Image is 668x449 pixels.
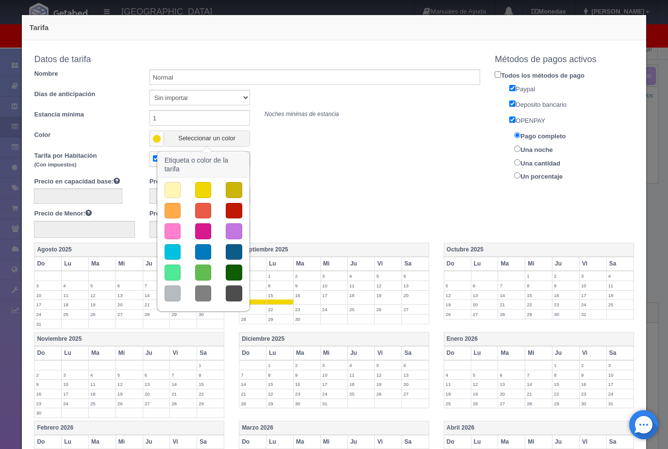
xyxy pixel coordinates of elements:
[294,315,320,324] label: 30
[552,370,579,380] label: 8
[444,435,471,449] th: Do
[552,281,579,290] label: 9
[509,85,516,91] input: Paypal
[579,435,606,449] th: Vi
[293,435,320,449] th: Ma
[487,69,641,81] label: Todos los métodos de pago
[239,370,266,380] label: 7
[265,111,339,117] i: Noches minimas de estancia
[580,310,606,319] label: 31
[34,399,61,408] label: 23
[34,243,224,257] th: Agosto 2025
[606,435,634,449] th: Sa
[267,370,293,380] label: 8
[294,271,320,281] label: 2
[197,380,224,389] label: 15
[170,435,197,449] th: Vi
[34,435,62,449] th: Do
[89,389,116,399] label: 18
[170,380,197,389] label: 14
[580,370,606,380] label: 9
[62,389,88,399] label: 17
[150,209,210,218] label: Precio por Junior:
[552,291,579,300] label: 16
[197,310,224,319] label: 30
[321,271,348,281] label: 3
[293,257,320,271] th: Ma
[444,421,634,435] th: Abril 2026
[607,389,634,399] label: 24
[116,435,143,449] th: Mi
[348,380,374,389] label: 18
[62,300,88,309] label: 18
[294,370,320,380] label: 9
[607,281,634,290] label: 11
[402,435,429,449] th: Sa
[375,271,401,281] label: 5
[580,271,606,281] label: 3
[197,370,224,380] label: 8
[62,399,88,408] label: 24
[509,100,516,107] input: Deposito bancario
[197,361,224,370] label: 1
[197,399,224,408] label: 29
[580,389,606,399] label: 23
[444,380,471,389] label: 11
[321,291,348,300] label: 17
[607,399,634,408] label: 31
[62,370,88,380] label: 3
[471,435,498,449] th: Lu
[471,346,498,360] th: Lu
[525,291,552,300] label: 15
[402,346,429,360] th: Sa
[143,389,170,399] label: 20
[321,361,348,370] label: 3
[320,346,348,360] th: Mi
[552,300,579,309] label: 23
[62,257,89,271] th: Lu
[348,435,375,449] th: Ju
[320,435,348,449] th: Mi
[89,435,116,449] th: Ma
[89,291,116,300] label: 12
[293,346,320,360] th: Ma
[29,22,638,33] h4: Tarifa
[348,389,374,399] label: 25
[525,257,552,271] th: Mi
[321,389,348,399] label: 24
[607,300,634,309] label: 25
[444,370,471,380] label: 4
[62,281,88,290] label: 4
[34,162,76,167] small: (Con impuestos)
[89,399,116,408] label: 25
[143,380,170,389] label: 13
[552,399,579,408] label: 29
[509,116,516,123] input: OPENPAY
[444,243,634,257] th: Octubre 2025
[321,380,348,389] label: 17
[348,305,374,314] label: 25
[170,310,197,319] label: 29
[150,177,234,186] label: Precio por persona extra :
[89,346,116,360] th: Ma
[239,243,429,257] th: Septiembre 2025
[62,380,88,389] label: 10
[580,281,606,290] label: 10
[375,435,402,449] th: Vi
[267,315,293,324] label: 29
[402,370,429,380] label: 13
[606,257,634,271] th: Sa
[143,370,170,380] label: 6
[89,257,116,271] th: Ma
[34,209,91,218] label: Precio de Menor:
[525,380,552,389] label: 14
[266,257,293,271] th: Lu
[471,257,498,271] th: Lu
[239,291,266,300] label: 14
[514,146,520,152] input: Una noche
[27,90,142,99] label: Días de anticipación
[27,69,142,79] label: Nombre
[239,421,429,435] th: Marzo 2026
[552,271,579,281] label: 2
[375,370,401,380] label: 12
